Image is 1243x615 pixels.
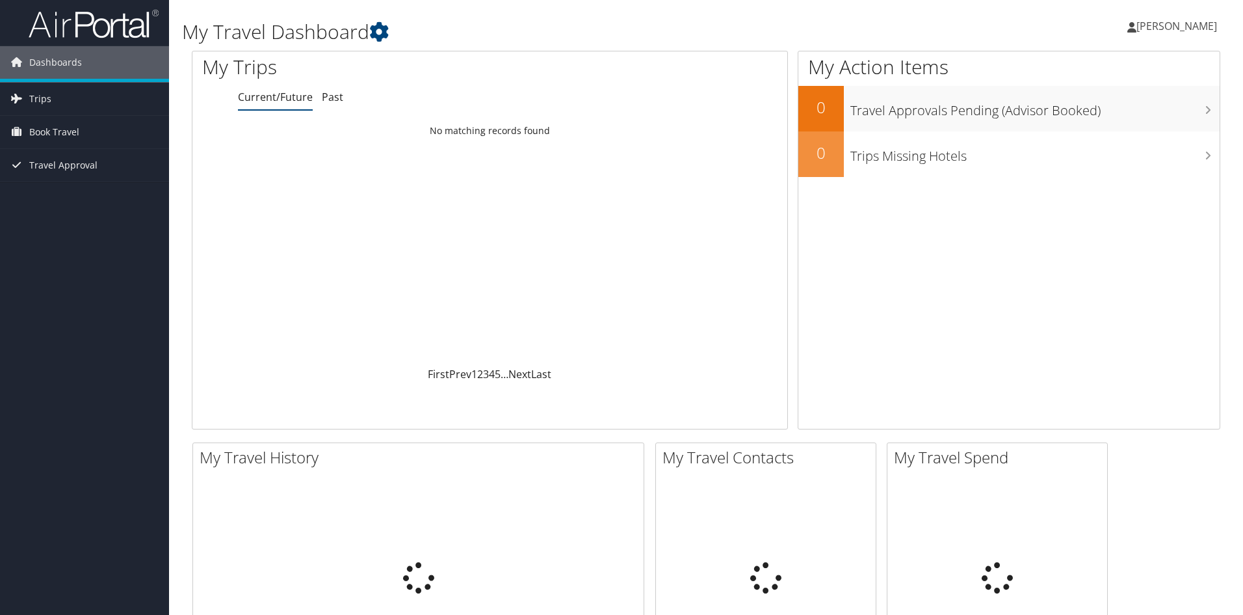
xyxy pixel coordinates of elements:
[238,90,313,104] a: Current/Future
[182,18,881,46] h1: My Travel Dashboard
[489,367,495,381] a: 4
[29,149,98,182] span: Travel Approval
[1127,7,1230,46] a: [PERSON_NAME]
[798,142,844,164] h2: 0
[495,367,501,381] a: 5
[29,8,159,39] img: airportal-logo.png
[29,46,82,79] span: Dashboards
[662,446,876,469] h2: My Travel Contacts
[192,119,787,143] td: No matching records found
[798,53,1220,81] h1: My Action Items
[1136,19,1217,33] span: [PERSON_NAME]
[483,367,489,381] a: 3
[850,141,1220,165] h3: Trips Missing Hotels
[798,96,844,118] h2: 0
[471,367,477,381] a: 1
[508,367,531,381] a: Next
[29,116,79,148] span: Book Travel
[322,90,343,104] a: Past
[531,367,551,381] a: Last
[798,86,1220,131] a: 0Travel Approvals Pending (Advisor Booked)
[202,53,530,81] h1: My Trips
[428,367,449,381] a: First
[477,367,483,381] a: 2
[29,83,51,115] span: Trips
[798,131,1220,177] a: 0Trips Missing Hotels
[200,446,644,469] h2: My Travel History
[850,95,1220,120] h3: Travel Approvals Pending (Advisor Booked)
[501,367,508,381] span: …
[894,446,1107,469] h2: My Travel Spend
[449,367,471,381] a: Prev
